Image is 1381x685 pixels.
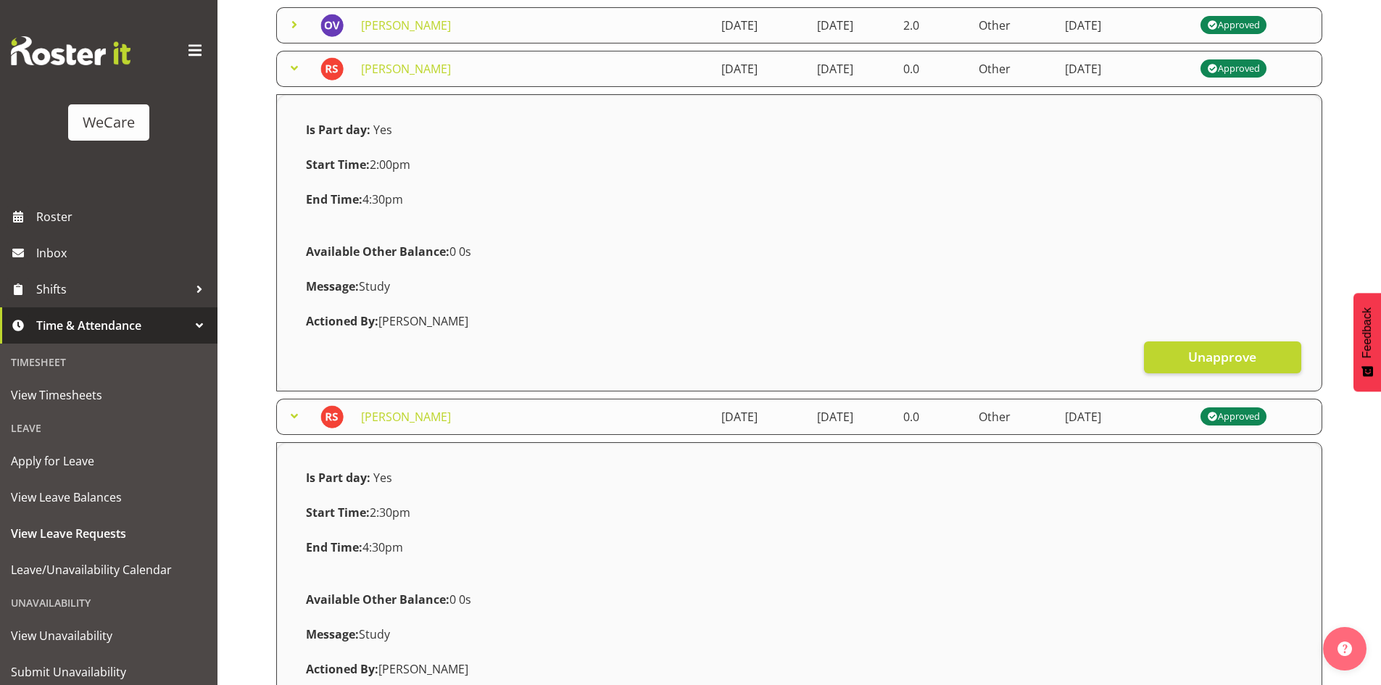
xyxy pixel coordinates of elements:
[297,582,1301,617] div: 0 0s
[895,399,969,435] td: 0.0
[4,377,214,413] a: View Timesheets
[36,242,210,264] span: Inbox
[306,191,403,207] span: 4:30pm
[297,304,1301,339] div: [PERSON_NAME]
[306,539,403,555] span: 4:30pm
[713,51,809,87] td: [DATE]
[306,505,370,520] strong: Start Time:
[1144,341,1301,373] button: Unapprove
[36,278,188,300] span: Shifts
[4,479,214,515] a: View Leave Balances
[4,413,214,443] div: Leave
[1207,408,1259,425] div: Approved
[306,505,410,520] span: 2:30pm
[36,206,210,228] span: Roster
[11,36,130,65] img: Rosterit website logo
[4,588,214,618] div: Unavailability
[1207,17,1259,34] div: Approved
[320,14,344,37] img: olive-vermazen11854.jpg
[306,661,378,677] strong: Actioned By:
[11,384,207,406] span: View Timesheets
[4,552,214,588] a: Leave/Unavailability Calendar
[11,661,207,683] span: Submit Unavailability
[297,269,1301,304] div: Study
[1056,51,1192,87] td: [DATE]
[306,626,359,642] strong: Message:
[808,399,895,435] td: [DATE]
[1056,7,1192,43] td: [DATE]
[83,112,135,133] div: WeCare
[970,399,1056,435] td: Other
[306,244,449,260] strong: Available Other Balance:
[970,51,1056,87] td: Other
[306,157,410,173] span: 2:00pm
[895,7,969,43] td: 2.0
[1338,642,1352,656] img: help-xxl-2.png
[11,486,207,508] span: View Leave Balances
[373,470,392,486] span: Yes
[306,157,370,173] strong: Start Time:
[306,591,449,607] strong: Available Other Balance:
[4,347,214,377] div: Timesheet
[1188,347,1256,366] span: Unapprove
[4,443,214,479] a: Apply for Leave
[306,122,370,138] strong: Is Part day:
[297,234,1301,269] div: 0 0s
[306,191,362,207] strong: End Time:
[1207,60,1259,78] div: Approved
[11,450,207,472] span: Apply for Leave
[1361,307,1374,358] span: Feedback
[808,7,895,43] td: [DATE]
[320,57,344,80] img: rhianne-sharples11255.jpg
[970,7,1056,43] td: Other
[11,523,207,544] span: View Leave Requests
[713,7,809,43] td: [DATE]
[11,625,207,647] span: View Unavailability
[361,61,451,77] a: [PERSON_NAME]
[306,313,378,329] strong: Actioned By:
[361,17,451,33] a: [PERSON_NAME]
[373,122,392,138] span: Yes
[306,539,362,555] strong: End Time:
[36,315,188,336] span: Time & Attendance
[306,470,370,486] strong: Is Part day:
[713,399,809,435] td: [DATE]
[1056,399,1192,435] td: [DATE]
[306,278,359,294] strong: Message:
[895,51,969,87] td: 0.0
[4,618,214,654] a: View Unavailability
[808,51,895,87] td: [DATE]
[1353,293,1381,391] button: Feedback - Show survey
[361,409,451,425] a: [PERSON_NAME]
[320,405,344,428] img: rhianne-sharples11255.jpg
[4,515,214,552] a: View Leave Requests
[11,559,207,581] span: Leave/Unavailability Calendar
[297,617,1301,652] div: Study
